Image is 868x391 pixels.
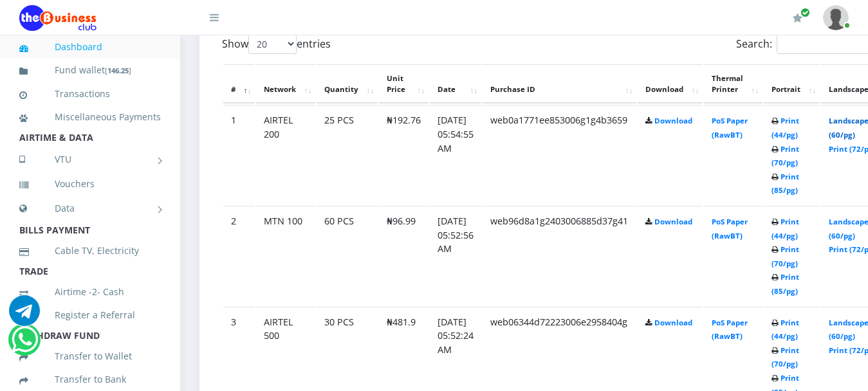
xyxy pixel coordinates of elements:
td: 2 [223,206,255,305]
th: Quantity: activate to sort column ascending [317,64,378,104]
td: 1 [223,105,255,205]
th: #: activate to sort column descending [223,64,255,104]
a: Download [654,116,692,125]
label: Show entries [222,34,331,54]
a: Download [654,217,692,226]
a: Print (85/pg) [771,272,799,296]
a: Print (70/pg) [771,144,799,168]
a: Print (44/pg) [771,116,799,140]
a: Miscellaneous Payments [19,102,161,132]
a: PoS Paper (RawBT) [712,318,748,341]
td: [DATE] 05:52:56 AM [430,206,481,305]
a: Print (85/pg) [771,172,799,195]
a: Dashboard [19,32,161,62]
a: Vouchers [19,169,161,199]
td: MTN 100 [256,206,315,305]
a: Register a Referral [19,300,161,330]
th: Thermal Printer: activate to sort column ascending [704,64,762,104]
th: Date: activate to sort column ascending [430,64,481,104]
a: PoS Paper (RawBT) [712,116,748,140]
a: Chat for support [12,334,38,355]
td: web96d8a1g2403006885d37g41 [483,206,636,305]
th: Purchase ID: activate to sort column ascending [483,64,636,104]
td: ₦96.99 [379,206,429,305]
a: Fund wallet[146.25] [19,55,161,86]
i: Renew/Upgrade Subscription [793,13,802,23]
a: Transfer to Wallet [19,341,161,371]
a: Airtime -2- Cash [19,277,161,307]
a: Chat for support [9,305,40,326]
td: [DATE] 05:54:55 AM [430,105,481,205]
a: Download [654,318,692,327]
span: Renew/Upgrade Subscription [800,8,810,17]
td: web0a1771ee853006g1g4b3659 [483,105,636,205]
a: VTU [19,143,161,176]
img: User [823,5,849,30]
a: Cable TV, Electricity [19,236,161,266]
td: 25 PCS [317,105,378,205]
td: 60 PCS [317,206,378,305]
th: Portrait: activate to sort column ascending [764,64,820,104]
small: [ ] [105,66,131,75]
th: Download: activate to sort column ascending [638,64,703,104]
td: ₦192.76 [379,105,429,205]
a: Print (70/pg) [771,244,799,268]
img: Logo [19,5,97,31]
th: Unit Price: activate to sort column ascending [379,64,429,104]
a: Print (44/pg) [771,217,799,241]
td: AIRTEL 200 [256,105,315,205]
select: Showentries [248,34,297,54]
b: 146.25 [107,66,129,75]
a: Print (70/pg) [771,345,799,369]
a: Print (44/pg) [771,318,799,341]
a: Data [19,192,161,224]
a: PoS Paper (RawBT) [712,217,748,241]
a: Transactions [19,79,161,109]
th: Network: activate to sort column ascending [256,64,315,104]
